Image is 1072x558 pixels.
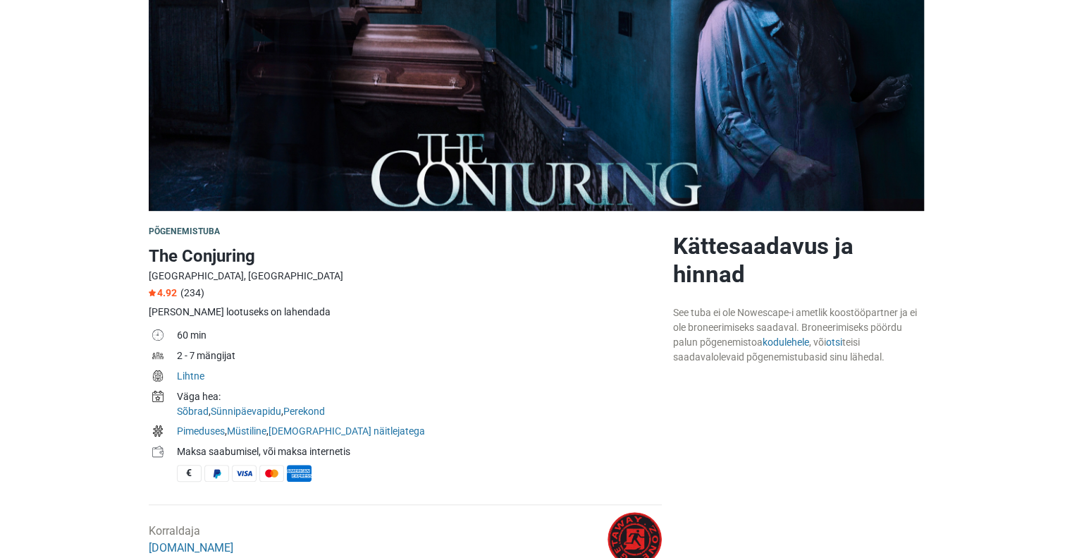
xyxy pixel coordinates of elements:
a: [DOMAIN_NAME] [149,541,233,554]
td: 2 - 7 mängijat [177,347,662,368]
span: MasterCard [259,465,284,482]
div: Väga hea: [177,389,662,404]
a: Perekond [283,406,325,417]
span: American Express [287,465,312,482]
a: Sõbrad [177,406,209,417]
div: Korraldaja [149,523,233,557]
td: , , [177,423,662,443]
a: Müstiline [227,425,266,437]
div: [GEOGRAPHIC_DATA], [GEOGRAPHIC_DATA] [149,269,662,284]
a: Lihtne [177,370,204,382]
span: (234) [180,287,204,298]
div: Maksa saabumisel, või maksa internetis [177,444,662,459]
span: PayPal [204,465,229,482]
span: Sularaha [177,465,202,482]
a: otsi [826,336,842,348]
a: kodulehele [763,336,809,348]
h1: The Conjuring [149,243,662,269]
div: [PERSON_NAME] lootuseks on lahendada [149,305,662,320]
a: Pimeduses [177,425,225,437]
span: 4.92 [149,287,177,298]
img: Star [149,289,156,296]
span: Põgenemistuba [149,226,221,236]
h2: Kättesaadavus ja hinnad [673,232,924,289]
a: [DEMOGRAPHIC_DATA] näitlejatega [269,425,425,437]
div: See tuba ei ole Nowescape-i ametlik koostööpartner ja ei ole broneerimiseks saadaval. Broneerimis... [673,305,924,365]
td: , , [177,388,662,423]
a: Sünnipäevapidu [211,406,281,417]
span: Visa [232,465,257,482]
td: 60 min [177,327,662,347]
